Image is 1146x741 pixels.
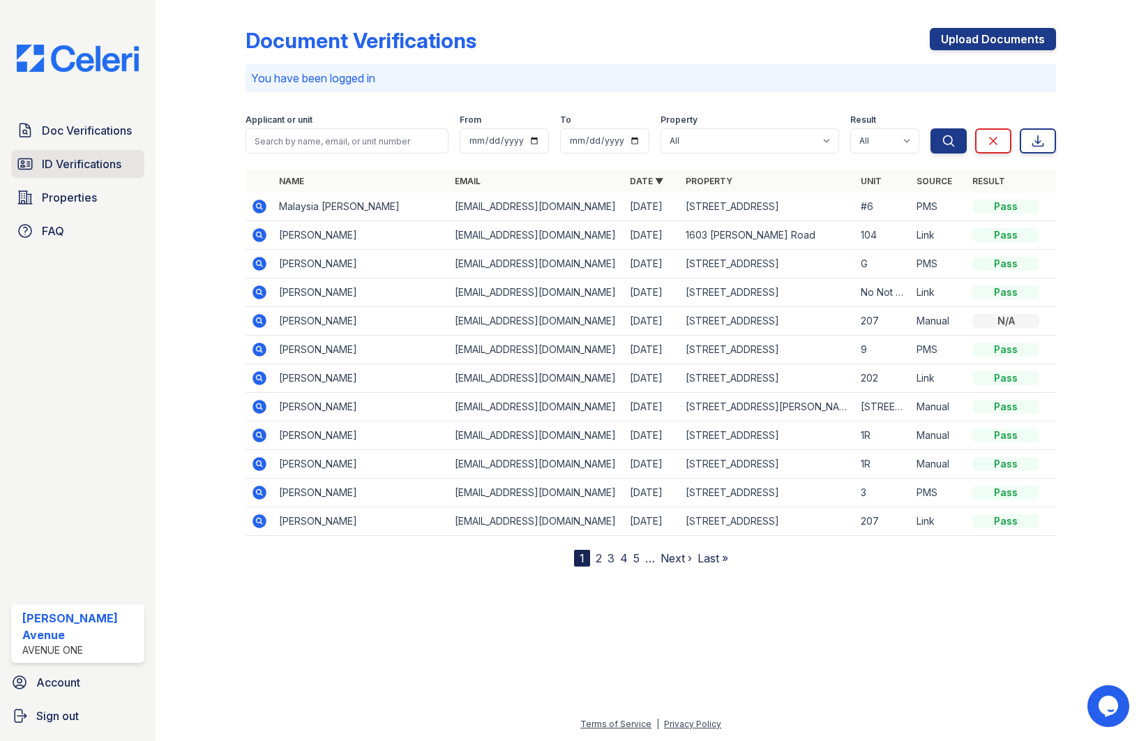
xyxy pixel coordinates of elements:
input: Search by name, email, or unit number [246,128,448,154]
td: [PERSON_NAME] [273,221,448,250]
a: FAQ [11,217,144,245]
td: [EMAIL_ADDRESS][DOMAIN_NAME] [449,364,624,393]
td: [STREET_ADDRESS] [680,307,855,336]
td: [EMAIL_ADDRESS][DOMAIN_NAME] [449,221,624,250]
td: [DATE] [624,221,680,250]
div: Pass [972,257,1039,271]
td: [STREET_ADDRESS] [680,421,855,450]
a: Privacy Policy [664,719,721,729]
span: ID Verifications [42,156,121,172]
a: 5 [633,551,640,565]
td: Manual [911,421,967,450]
a: Properties [11,184,144,211]
td: 207 [855,307,911,336]
td: 202 [855,364,911,393]
td: [DATE] [624,450,680,479]
td: 1603 [PERSON_NAME] Road [680,221,855,250]
label: Result [850,114,876,126]
td: 1R [855,421,911,450]
td: [STREET_ADDRESS] [680,364,855,393]
td: [DATE] [624,336,680,364]
td: 207 [855,507,911,536]
div: Pass [972,486,1039,500]
td: [DATE] [624,250,680,278]
label: To [560,114,571,126]
div: Avenue One [22,643,139,657]
td: G [855,250,911,278]
td: [PERSON_NAME] [273,364,448,393]
td: [STREET_ADDRESS] [680,193,855,221]
td: [DATE] [624,307,680,336]
span: … [645,550,655,567]
td: [EMAIL_ADDRESS][DOMAIN_NAME] [449,336,624,364]
td: #6 [855,193,911,221]
div: Pass [972,285,1039,299]
td: [DATE] [624,193,680,221]
td: [EMAIL_ADDRESS][DOMAIN_NAME] [449,250,624,278]
a: 2 [596,551,602,565]
a: Name [279,176,304,186]
td: [STREET_ADDRESS] [680,336,855,364]
a: Upload Documents [930,28,1056,50]
a: 4 [620,551,628,565]
span: Doc Verifications [42,122,132,139]
div: Pass [972,457,1039,471]
td: No Not Use 1R [855,278,911,307]
td: 9 [855,336,911,364]
label: Applicant or unit [246,114,312,126]
div: | [656,719,659,729]
td: PMS [911,250,967,278]
td: [PERSON_NAME] [273,250,448,278]
a: Unit [861,176,882,186]
td: [STREET_ADDRESS] [680,507,855,536]
td: Link [911,278,967,307]
div: 1 [574,550,590,567]
a: Result [972,176,1005,186]
a: Last » [698,551,728,565]
td: Link [911,221,967,250]
td: Manual [911,307,967,336]
td: [EMAIL_ADDRESS][DOMAIN_NAME] [449,278,624,307]
div: Document Verifications [246,28,476,53]
td: [STREET_ADDRESS] [680,479,855,507]
td: 1R [855,450,911,479]
td: [PERSON_NAME] [273,507,448,536]
td: [EMAIL_ADDRESS][DOMAIN_NAME] [449,193,624,221]
td: PMS [911,336,967,364]
a: Property [686,176,732,186]
span: Sign out [36,708,79,724]
a: Sign out [6,702,150,730]
div: Pass [972,400,1039,414]
a: Date ▼ [630,176,663,186]
td: PMS [911,193,967,221]
td: Manual [911,450,967,479]
td: PMS [911,479,967,507]
a: ID Verifications [11,150,144,178]
td: Manual [911,393,967,421]
td: 3 [855,479,911,507]
td: [DATE] [624,278,680,307]
td: [PERSON_NAME] [273,479,448,507]
a: Account [6,668,150,696]
td: [DATE] [624,421,680,450]
a: Email [455,176,481,186]
a: Next › [661,551,692,565]
span: FAQ [42,223,64,239]
td: Link [911,364,967,393]
td: [DATE] [624,507,680,536]
td: [PERSON_NAME] [273,278,448,307]
div: Pass [972,200,1039,214]
td: 104 [855,221,911,250]
td: [STREET_ADDRESS] [855,393,911,421]
td: [STREET_ADDRESS][PERSON_NAME] [680,393,855,421]
span: Properties [42,189,97,206]
div: [PERSON_NAME] Avenue [22,610,139,643]
td: [DATE] [624,364,680,393]
td: [STREET_ADDRESS] [680,278,855,307]
td: [PERSON_NAME] [273,307,448,336]
td: [EMAIL_ADDRESS][DOMAIN_NAME] [449,450,624,479]
iframe: chat widget [1087,685,1132,727]
div: N/A [972,314,1039,328]
td: [EMAIL_ADDRESS][DOMAIN_NAME] [449,393,624,421]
